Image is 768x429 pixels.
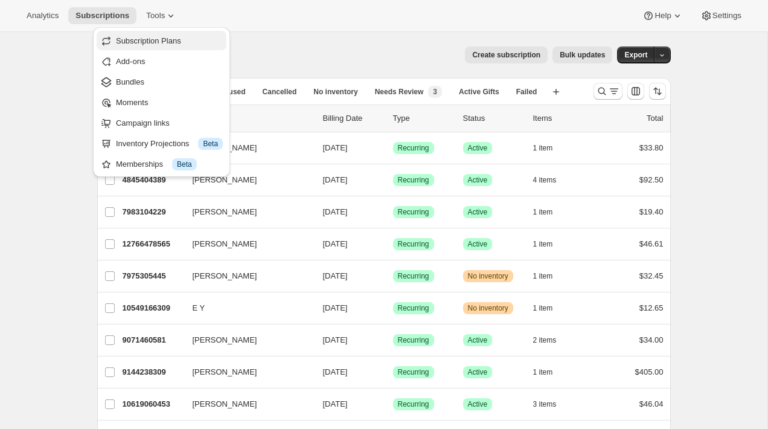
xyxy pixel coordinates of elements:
[533,396,570,413] button: 3 items
[693,7,749,24] button: Settings
[75,11,129,21] span: Subscriptions
[546,83,566,100] button: Create new view
[323,207,348,216] span: [DATE]
[468,367,488,377] span: Active
[533,140,566,156] button: 1 item
[560,50,605,60] span: Bulk updates
[123,236,664,253] div: 12766478565[PERSON_NAME][DATE]SuccessRecurringSuccessActive1 item$46.61
[533,335,557,345] span: 2 items
[323,271,348,280] span: [DATE]
[533,399,557,409] span: 3 items
[465,47,548,63] button: Create subscription
[123,172,664,189] div: 4845404389[PERSON_NAME][DATE]SuccessRecurringSuccessActive4 items$92.50
[123,398,183,410] p: 10619060453
[463,112,523,124] p: Status
[323,335,348,344] span: [DATE]
[193,398,257,410] span: [PERSON_NAME]
[533,332,570,349] button: 2 items
[123,204,664,221] div: 7983104229[PERSON_NAME][DATE]SuccessRecurringSuccessActive1 item$19.40
[146,11,165,21] span: Tools
[533,204,566,221] button: 1 item
[139,7,184,24] button: Tools
[185,170,306,190] button: [PERSON_NAME]
[97,134,226,153] button: Inventory Projections
[516,87,537,97] span: Failed
[533,175,557,185] span: 4 items
[203,139,218,149] span: Beta
[193,112,313,124] p: Customer
[533,364,566,381] button: 1 item
[639,239,664,248] span: $46.61
[627,83,644,100] button: Customize table column order and visibility
[468,303,508,313] span: No inventory
[533,143,553,153] span: 1 item
[323,399,348,408] span: [DATE]
[533,236,566,253] button: 1 item
[468,143,488,153] span: Active
[639,271,664,280] span: $32.45
[68,7,136,24] button: Subscriptions
[323,367,348,376] span: [DATE]
[123,364,664,381] div: 9144238309[PERSON_NAME][DATE]SuccessRecurringSuccessActive1 item$405.00
[123,334,183,346] p: 9071460581
[116,57,145,66] span: Add-ons
[433,87,437,97] span: 3
[123,332,664,349] div: 9071460581[PERSON_NAME][DATE]SuccessRecurringSuccessActive2 items$34.00
[323,143,348,152] span: [DATE]
[323,175,348,184] span: [DATE]
[323,239,348,248] span: [DATE]
[468,399,488,409] span: Active
[375,87,424,97] span: Needs Review
[639,143,664,152] span: $33.80
[398,207,429,217] span: Recurring
[185,363,306,382] button: [PERSON_NAME]
[323,303,348,312] span: [DATE]
[398,143,429,153] span: Recurring
[185,266,306,286] button: [PERSON_NAME]
[116,118,170,127] span: Campaign links
[123,140,664,156] div: 10850336997[PERSON_NAME][DATE]SuccessRecurringSuccessActive1 item$33.80
[177,160,192,169] span: Beta
[185,138,306,158] button: [PERSON_NAME]
[639,399,664,408] span: $46.04
[639,335,664,344] span: $34.00
[398,239,429,249] span: Recurring
[468,335,488,345] span: Active
[193,302,205,314] span: E Y
[639,303,664,312] span: $12.65
[313,87,357,97] span: No inventory
[398,303,429,313] span: Recurring
[533,367,553,377] span: 1 item
[185,298,306,318] button: E Y
[193,334,257,346] span: [PERSON_NAME]
[123,238,183,250] p: 12766478565
[398,367,429,377] span: Recurring
[27,11,59,21] span: Analytics
[97,51,226,71] button: Add-ons
[617,47,654,63] button: Export
[123,270,183,282] p: 7975305445
[185,234,306,254] button: [PERSON_NAME]
[123,396,664,413] div: 10619060453[PERSON_NAME][DATE]SuccessRecurringSuccessActive3 items$46.04
[635,7,690,24] button: Help
[635,367,664,376] span: $405.00
[123,300,664,317] div: 10549166309E Y[DATE]SuccessRecurringWarningNo inventory1 item$12.65
[123,302,183,314] p: 10549166309
[185,395,306,414] button: [PERSON_NAME]
[459,87,499,97] span: Active Gifts
[123,112,664,124] div: IDCustomerBilling DateTypeStatusItemsTotal
[654,11,671,21] span: Help
[97,72,226,91] button: Bundles
[533,112,594,124] div: Items
[123,268,664,285] div: 7975305445[PERSON_NAME][DATE]SuccessRecurringWarningNo inventory1 item$32.45
[116,36,181,45] span: Subscription Plans
[193,206,257,218] span: [PERSON_NAME]
[594,83,622,100] button: Search and filter results
[193,270,257,282] span: [PERSON_NAME]
[624,50,647,60] span: Export
[116,158,223,170] div: Memberships
[398,271,429,281] span: Recurring
[552,47,612,63] button: Bulk updates
[185,331,306,350] button: [PERSON_NAME]
[533,172,570,189] button: 4 items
